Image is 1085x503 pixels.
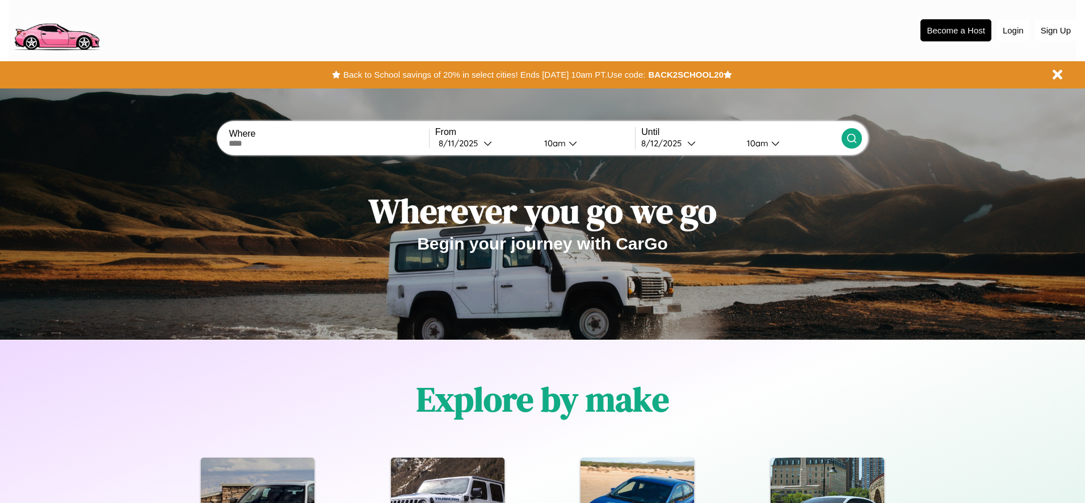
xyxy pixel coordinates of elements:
button: Back to School savings of 20% in select cities! Ends [DATE] 10am PT.Use code: [340,67,648,83]
h1: Explore by make [417,376,669,422]
button: Login [997,20,1029,41]
button: Become a Host [920,19,991,41]
div: 8 / 12 / 2025 [641,138,687,149]
div: 8 / 11 / 2025 [439,138,483,149]
button: 10am [535,137,635,149]
button: 8/11/2025 [435,137,535,149]
div: 10am [539,138,569,149]
button: 10am [738,137,841,149]
button: Sign Up [1035,20,1076,41]
img: logo [9,6,104,53]
div: 10am [741,138,771,149]
b: BACK2SCHOOL20 [648,70,724,79]
label: Until [641,127,841,137]
label: From [435,127,635,137]
label: Where [229,129,428,139]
